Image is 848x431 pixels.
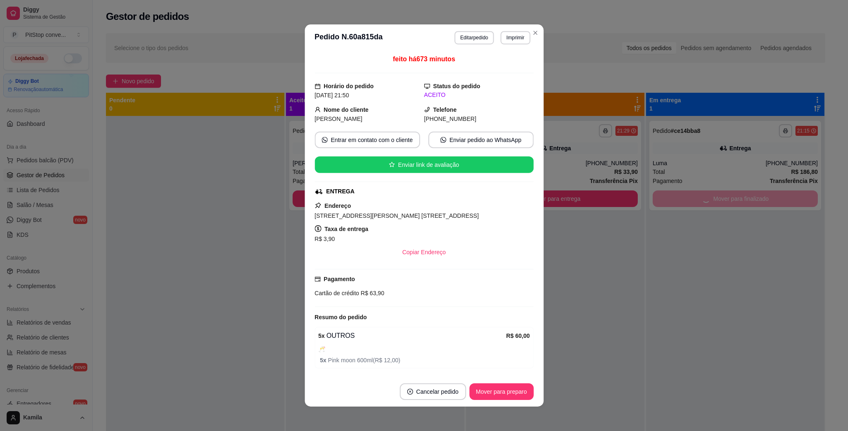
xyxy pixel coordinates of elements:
[396,244,452,260] button: Copiar Endereço
[315,276,320,282] span: credit-card
[399,383,466,400] button: close-circleCancelar pedido
[315,31,382,44] h3: Pedido N. 60a815da
[320,356,530,365] span: Pink moon 600ml ( R$ 12,00 )
[315,236,335,242] span: R$ 3,90
[424,83,430,89] span: desktop
[315,212,479,219] span: [STREET_ADDRESS][PERSON_NAME] [STREET_ADDRESS]
[315,157,533,173] button: starEnviar link de avaliação
[440,137,446,143] span: whats-app
[324,106,368,113] strong: Nome do cliente
[433,83,480,89] strong: Status do pedido
[318,346,325,352] strong: 🥂
[326,187,355,196] div: ENTREGA
[324,226,368,232] strong: Taxa de entrega
[315,290,359,296] span: Cartão de crédito
[528,26,542,39] button: Close
[424,106,430,112] span: phone
[359,290,384,296] span: R$ 63,90
[315,106,320,112] span: user
[428,132,534,148] button: whats-appEnviar pedido ao WhatsApp
[324,202,351,209] strong: Endereço
[318,331,506,341] div: OUTROS
[315,202,321,209] span: pushpin
[315,132,420,148] button: whats-appEntrar em contato com o cliente
[315,92,349,99] span: [DATE] 21:50
[320,357,328,364] strong: 5 x
[324,83,374,89] strong: Horário do pedido
[393,55,455,63] span: feito há 673 minutos
[433,106,457,113] strong: Telefone
[407,389,413,395] span: close-circle
[324,276,355,282] strong: Pagamento
[322,137,327,143] span: whats-app
[315,313,367,320] strong: Resumo do pedido
[318,332,325,339] strong: 5 x
[469,383,533,400] button: Mover para preparo
[424,91,534,99] div: ACEITO
[501,31,530,44] button: Imprimir
[389,162,395,168] span: star
[315,225,321,232] span: dollar
[315,83,320,89] span: calendar
[424,116,476,122] span: [PHONE_NUMBER]
[454,31,494,44] button: Editarpedido
[315,116,362,122] span: [PERSON_NAME]
[506,332,530,339] strong: R$ 60,00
